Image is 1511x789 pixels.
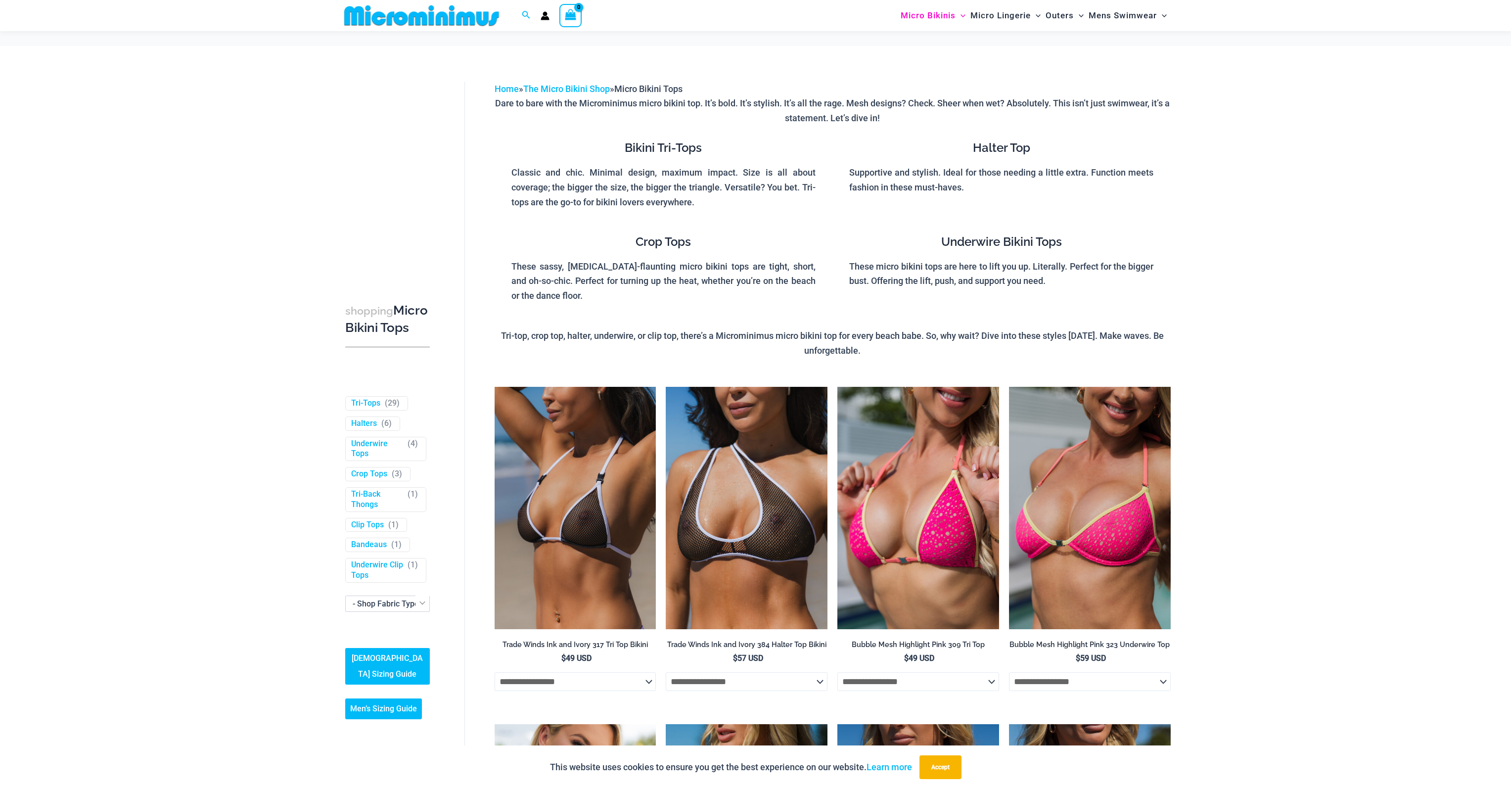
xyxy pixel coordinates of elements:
h4: Underwire Bikini Tops [849,235,1153,249]
a: Account icon link [541,11,549,20]
a: Tradewinds Ink and Ivory 384 Halter 01Tradewinds Ink and Ivory 384 Halter 02Tradewinds Ink and Iv... [666,387,827,629]
span: Menu Toggle [1074,3,1084,28]
p: Tri-top, crop top, halter, underwire, or clip top, there’s a Microminimus micro bikini top for ev... [495,328,1171,358]
bdi: 49 USD [904,653,934,663]
span: ( ) [388,520,399,530]
bdi: 59 USD [1076,653,1106,663]
span: Micro Lingerie [970,3,1031,28]
span: ( ) [385,398,400,409]
a: View Shopping Cart, empty [559,4,582,27]
a: Bubble Mesh Highlight Pink 309 Tri Top [837,640,999,653]
a: Tri-Back Thongs [351,489,403,510]
span: ( ) [381,418,392,429]
span: ( ) [408,439,418,460]
h4: Crop Tops [511,235,816,249]
a: OutersMenu ToggleMenu Toggle [1043,3,1086,28]
span: Mens Swimwear [1089,3,1157,28]
span: $ [904,653,909,663]
span: ( ) [391,540,402,550]
h4: Halter Top [849,141,1153,155]
a: Bubble Mesh Highlight Pink 323 Top 01Bubble Mesh Highlight Pink 323 Top 421 Micro 03Bubble Mesh H... [1009,387,1171,629]
span: - Shop Fabric Type [345,596,430,612]
span: Menu Toggle [1157,3,1167,28]
span: 6 [384,418,389,428]
a: Crop Tops [351,469,387,479]
h2: Bubble Mesh Highlight Pink 309 Tri Top [837,640,999,650]
a: Underwire Tops [351,439,403,460]
span: » » [495,84,683,94]
span: - Shop Fabric Type [353,599,419,608]
span: ( ) [408,489,418,510]
a: Underwire Clip Tops [351,560,403,581]
a: Bandeaus [351,540,387,550]
span: - Shop Fabric Type [346,596,429,611]
a: Home [495,84,519,94]
button: Accept [919,755,962,779]
a: Micro LingerieMenu ToggleMenu Toggle [968,3,1043,28]
span: Menu Toggle [956,3,965,28]
a: Micro BikinisMenu ToggleMenu Toggle [898,3,968,28]
img: Bubble Mesh Highlight Pink 309 Top 01 [837,387,999,629]
span: 1 [411,560,415,569]
p: Supportive and stylish. Ideal for those needing a little extra. Function meets fashion in these m... [849,165,1153,194]
span: 3 [395,469,399,478]
img: MM SHOP LOGO FLAT [340,4,503,27]
p: These sassy, [MEDICAL_DATA]-flaunting micro bikini tops are tight, short, and oh-so-chic. Perfect... [511,259,816,303]
a: Tri-Tops [351,398,380,409]
img: Tradewinds Ink and Ivory 384 Halter 01 [666,387,827,629]
span: shopping [345,305,393,317]
h2: Bubble Mesh Highlight Pink 323 Underwire Top [1009,640,1171,650]
h2: Trade Winds Ink and Ivory 384 Halter Top Bikini [666,640,827,650]
span: 4 [411,439,415,448]
a: Halters [351,418,377,429]
h4: Bikini Tri-Tops [511,141,816,155]
span: $ [733,653,737,663]
p: These micro bikini tops are here to lift you up. Literally. Perfect for the bigger bust. Offering... [849,259,1153,288]
span: ( ) [408,560,418,581]
bdi: 57 USD [733,653,763,663]
p: Dare to bare with the Microminimus micro bikini top. It’s bold. It’s stylish. It’s all the rage. ... [495,96,1171,125]
span: Menu Toggle [1031,3,1041,28]
a: Men’s Sizing Guide [345,698,422,719]
img: Tradewinds Ink and Ivory 317 Tri Top 01 [495,387,656,629]
a: Trade Winds Ink and Ivory 384 Halter Top Bikini [666,640,827,653]
span: 1 [391,520,396,529]
bdi: 49 USD [561,653,592,663]
span: Micro Bikinis [901,3,956,28]
p: This website uses cookies to ensure you get the best experience on our website. [550,760,912,775]
img: Bubble Mesh Highlight Pink 323 Top 01 [1009,387,1171,629]
a: Tradewinds Ink and Ivory 317 Tri Top 01Tradewinds Ink and Ivory 317 Tri Top 453 Micro 06Tradewind... [495,387,656,629]
span: 1 [394,540,399,549]
a: Clip Tops [351,520,384,530]
span: Outers [1046,3,1074,28]
p: Classic and chic. Minimal design, maximum impact. Size is all about coverage; the bigger the size... [511,165,816,209]
a: The Micro Bikini Shop [523,84,610,94]
a: Search icon link [522,9,531,22]
h2: Trade Winds Ink and Ivory 317 Tri Top Bikini [495,640,656,650]
a: Trade Winds Ink and Ivory 317 Tri Top Bikini [495,640,656,653]
nav: Site Navigation [897,1,1171,30]
a: Learn more [867,762,912,772]
a: Bubble Mesh Highlight Pink 309 Top 01Bubble Mesh Highlight Pink 309 Top 469 Thong 03Bubble Mesh H... [837,387,999,629]
span: Micro Bikini Tops [614,84,683,94]
h3: Micro Bikini Tops [345,302,430,336]
span: $ [1076,653,1080,663]
a: [DEMOGRAPHIC_DATA] Sizing Guide [345,648,430,685]
span: ( ) [392,469,402,479]
span: 1 [411,489,415,499]
iframe: TrustedSite Certified [345,74,434,272]
a: Mens SwimwearMenu ToggleMenu Toggle [1086,3,1169,28]
span: 29 [388,398,397,408]
a: Bubble Mesh Highlight Pink 323 Underwire Top [1009,640,1171,653]
span: $ [561,653,566,663]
